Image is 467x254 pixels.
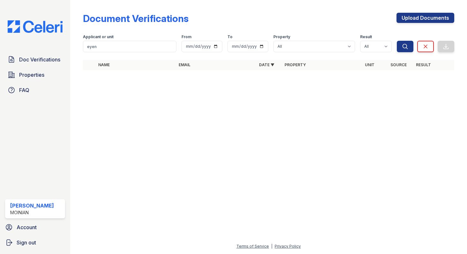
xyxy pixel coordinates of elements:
a: Source [390,62,407,67]
label: Result [360,34,372,39]
span: Properties [19,71,44,79]
a: Name [98,62,110,67]
label: Property [273,34,290,39]
a: Account [3,221,68,234]
a: Property [285,62,306,67]
a: Unit [365,62,374,67]
a: Privacy Policy [275,244,301,249]
a: Email [179,62,190,67]
a: Terms of Service [236,244,269,249]
input: Search by name, email, or unit number [83,41,176,52]
div: Document Verifications [83,13,189,24]
label: From [182,34,191,39]
a: Upload Documents [397,13,454,23]
a: Date ▼ [259,62,274,67]
a: Properties [5,68,65,81]
span: Sign out [17,239,36,246]
div: | [271,244,272,249]
label: To [227,34,233,39]
a: Sign out [3,236,68,249]
a: FAQ [5,84,65,96]
a: Doc Verifications [5,53,65,66]
img: CE_Logo_Blue-a8612792a0a2168367f1c8372b55b34899dd931a85d93a1a3d3e32e68fde9ad4.png [3,20,68,33]
div: [PERSON_NAME] [10,202,54,209]
a: Result [416,62,431,67]
span: FAQ [19,86,29,94]
div: Moinian [10,209,54,216]
span: Account [17,223,37,231]
label: Applicant or unit [83,34,114,39]
span: Doc Verifications [19,56,60,63]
